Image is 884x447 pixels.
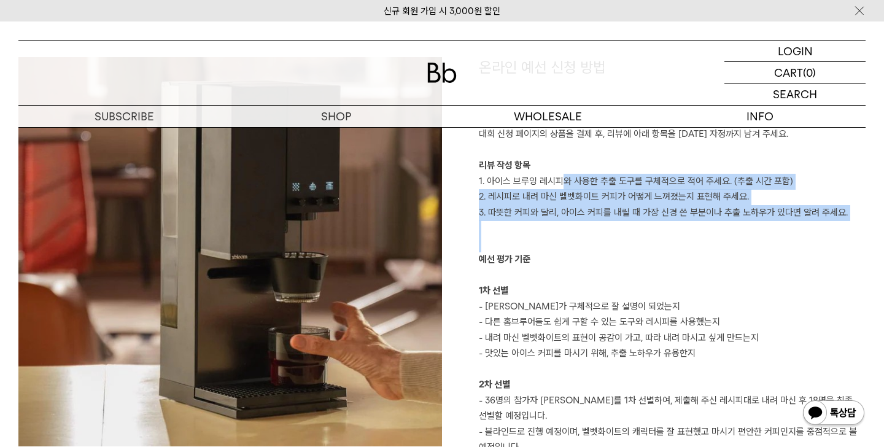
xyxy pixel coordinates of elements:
[774,62,803,83] p: CART
[230,106,442,127] a: SHOP
[479,174,866,190] p: 1. 아이스 브루잉 레시피와 사용한 추출 도구를 구체적으로 적어 주세요. (추출 시간 포함)
[479,126,866,142] p: 대회 신청 페이지의 상품을 결제 후, 리뷰에 아래 항목을 [DATE] 자정까지 남겨 주세요.
[479,379,510,390] b: 2차 선별
[479,314,866,330] p: - 다른 홈브루어들도 쉽게 구할 수 있는 도구와 레시피를 사용했는지
[802,399,866,429] img: 카카오톡 채널 1:1 채팅 버튼
[479,393,866,424] p: - 36명의 참가자 [PERSON_NAME]를 1차 선별하여, 제출해 주신 레시피대로 내려 마신 후 18명을 최종 선별할 예정입니다.
[479,285,508,296] b: 1차 선별
[427,63,457,83] img: 로고
[479,346,866,362] p: - 맛있는 아이스 커피를 마시기 위해, 추출 노하우가 유용한지
[724,41,866,62] a: LOGIN
[479,254,530,265] b: 예선 평가 기준
[442,106,654,127] p: WHOLESALE
[778,41,813,61] p: LOGIN
[479,189,866,205] p: 2. 레시피로 내려 마신 벨벳화이트 커피가 어떻게 느껴졌는지 표현해 주세요.
[479,330,866,346] p: - 내려 마신 벨벳화이트의 표현이 공감이 가고, 따라 내려 마시고 싶게 만드는지
[803,62,816,83] p: (0)
[18,106,230,127] a: SUBSCRIBE
[479,299,866,315] p: - [PERSON_NAME]가 구체적으로 잘 설명이 되었는지
[724,62,866,84] a: CART (0)
[479,160,530,171] b: 리뷰 작성 항목
[384,6,500,17] a: 신규 회원 가입 시 3,000원 할인
[773,84,817,105] p: SEARCH
[654,106,866,127] p: INFO
[18,57,442,446] img: 87ca686614db30c425ee6dd092aac382_183614.jpg
[479,205,866,221] p: 3. 따뜻한 커피와 달리, 아이스 커피를 내릴 때 가장 신경 쓴 부분이나 추출 노하우가 있다면 알려 주세요.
